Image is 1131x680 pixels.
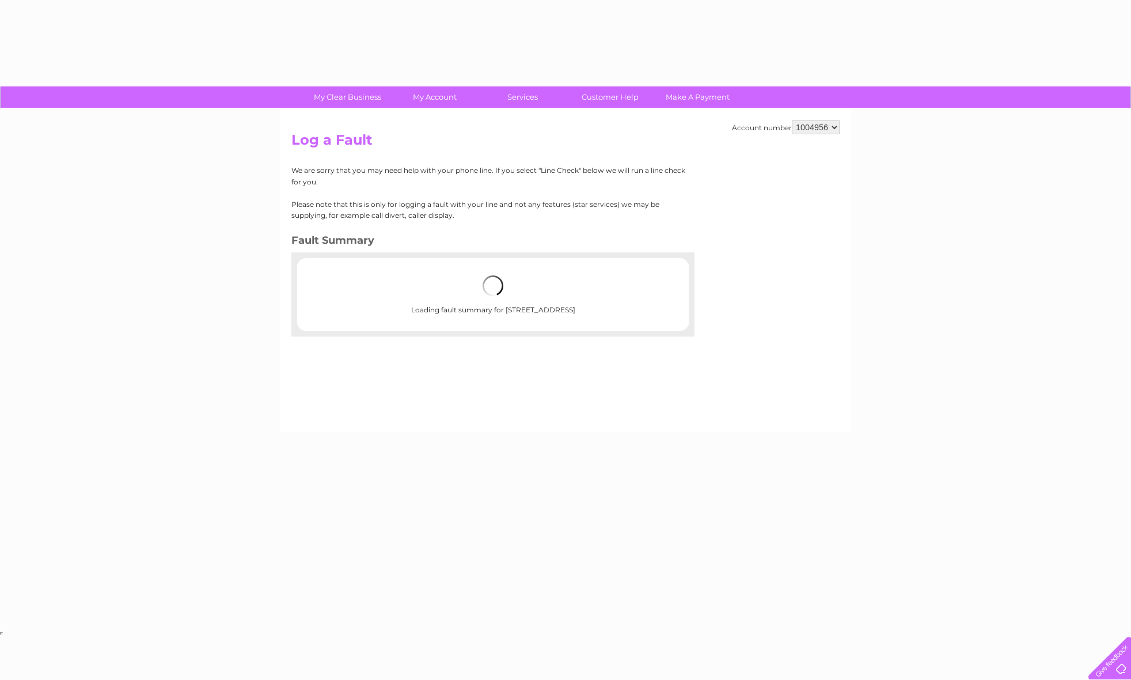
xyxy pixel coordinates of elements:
p: Please note that this is only for logging a fault with your line and not any features (star servi... [291,199,686,221]
a: My Clear Business [300,86,395,108]
div: Account number [732,120,840,134]
h2: Log a Fault [291,132,840,154]
img: loading [483,275,503,296]
a: Customer Help [563,86,658,108]
div: Loading fault summary for [STREET_ADDRESS] [334,264,652,325]
a: My Account [388,86,483,108]
a: Make A Payment [650,86,745,108]
p: We are sorry that you may need help with your phone line. If you select "Line Check" below we wil... [291,165,686,187]
a: Services [475,86,570,108]
h3: Fault Summary [291,232,686,252]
